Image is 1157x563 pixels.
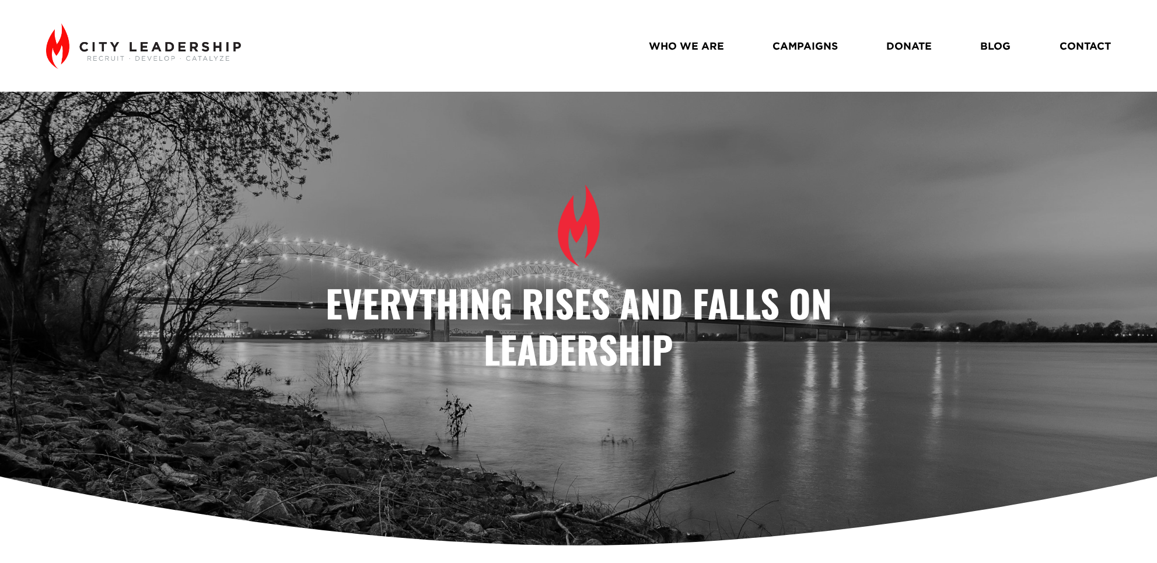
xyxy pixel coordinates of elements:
a: WHO WE ARE [649,36,724,56]
img: City Leadership - Recruit. Develop. Catalyze. [46,23,240,69]
a: DONATE [886,36,932,56]
a: CAMPAIGNS [773,36,838,56]
strong: Everything Rises and Falls on Leadership [326,275,841,376]
a: CONTACT [1060,36,1111,56]
a: BLOG [980,36,1011,56]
